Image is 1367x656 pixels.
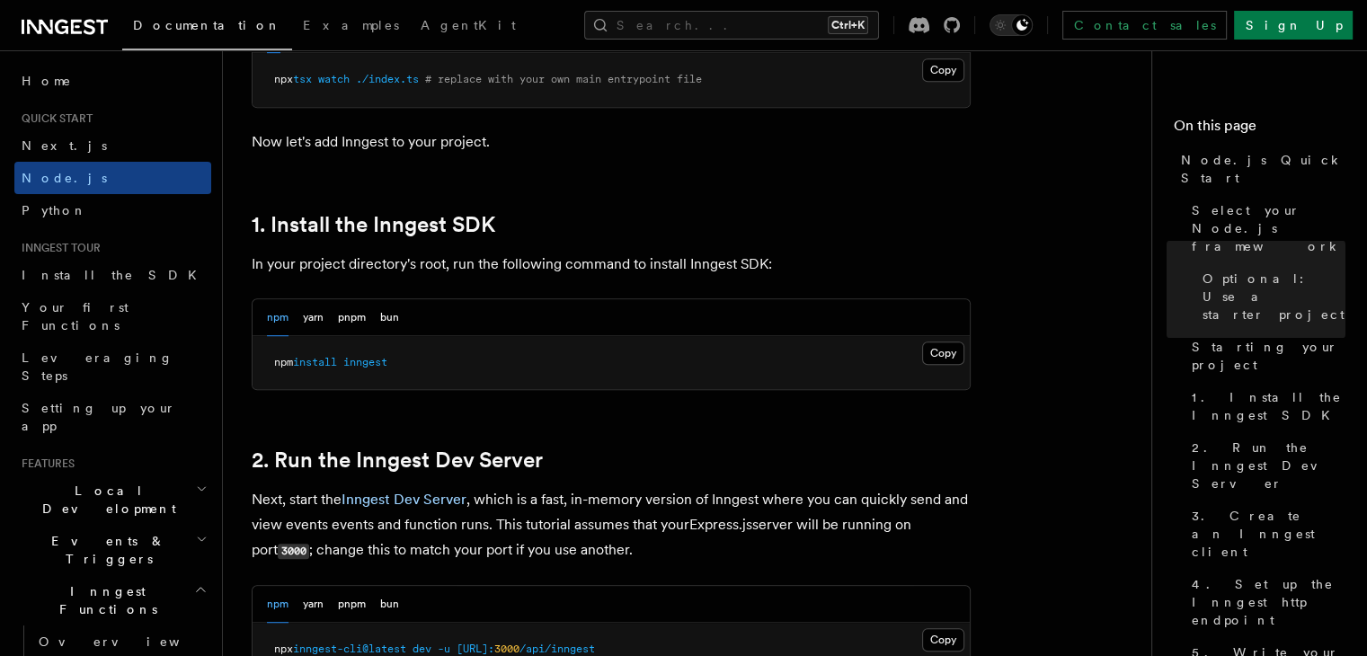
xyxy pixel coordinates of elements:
[584,11,879,40] button: Search...Ctrl+K
[22,138,107,153] span: Next.js
[252,129,971,155] p: Now let's add Inngest to your project.
[1192,439,1345,492] span: 2. Run the Inngest Dev Server
[14,65,211,97] a: Home
[14,291,211,341] a: Your first Functions
[122,5,292,50] a: Documentation
[14,259,211,291] a: Install the SDK
[14,525,211,575] button: Events & Triggers
[22,203,87,217] span: Python
[14,532,196,568] span: Events & Triggers
[14,482,196,518] span: Local Development
[425,73,702,85] span: # replace with your own main entrypoint file
[39,634,224,649] span: Overview
[1174,144,1345,194] a: Node.js Quick Start
[252,448,543,473] a: 2. Run the Inngest Dev Server
[14,582,194,618] span: Inngest Functions
[922,58,964,82] button: Copy
[14,341,211,392] a: Leveraging Steps
[22,268,208,282] span: Install the SDK
[1192,575,1345,629] span: 4. Set up the Inngest http endpoint
[292,5,410,49] a: Examples
[1192,388,1345,424] span: 1. Install the Inngest SDK
[1192,338,1345,374] span: Starting your project
[14,111,93,126] span: Quick start
[1192,507,1345,561] span: 3. Create an Inngest client
[14,474,211,525] button: Local Development
[22,300,129,332] span: Your first Functions
[14,194,211,226] a: Python
[1185,431,1345,500] a: 2. Run the Inngest Dev Server
[303,18,399,32] span: Examples
[1192,201,1345,255] span: Select your Node.js framework
[274,643,293,655] span: npx
[303,299,324,336] button: yarn
[278,544,309,559] code: 3000
[14,129,211,162] a: Next.js
[22,350,173,383] span: Leveraging Steps
[494,643,519,655] span: 3000
[1185,194,1345,262] a: Select your Node.js framework
[922,341,964,365] button: Copy
[1185,331,1345,381] a: Starting your project
[14,575,211,625] button: Inngest Functions
[342,491,466,508] a: Inngest Dev Server
[1185,500,1345,568] a: 3. Create an Inngest client
[14,162,211,194] a: Node.js
[14,241,101,255] span: Inngest tour
[293,356,337,368] span: install
[1181,151,1345,187] span: Node.js Quick Start
[990,14,1033,36] button: Toggle dark mode
[274,356,293,368] span: npm
[133,18,281,32] span: Documentation
[1195,262,1345,331] a: Optional: Use a starter project
[293,643,406,655] span: inngest-cli@latest
[343,356,387,368] span: inngest
[457,643,494,655] span: [URL]:
[1185,568,1345,636] a: 4. Set up the Inngest http endpoint
[338,299,366,336] button: pnpm
[267,586,288,623] button: npm
[1203,270,1345,324] span: Optional: Use a starter project
[380,586,399,623] button: bun
[421,18,516,32] span: AgentKit
[274,73,293,85] span: npx
[252,487,971,563] p: Next, start the , which is a fast, in-memory version of Inngest where you can quickly send and vi...
[252,212,495,237] a: 1. Install the Inngest SDK
[1062,11,1227,40] a: Contact sales
[14,457,75,471] span: Features
[410,5,527,49] a: AgentKit
[22,401,176,433] span: Setting up your app
[519,643,595,655] span: /api/inngest
[14,392,211,442] a: Setting up your app
[1234,11,1353,40] a: Sign Up
[413,643,431,655] span: dev
[1185,381,1345,431] a: 1. Install the Inngest SDK
[438,643,450,655] span: -u
[22,171,107,185] span: Node.js
[252,252,971,277] p: In your project directory's root, run the following command to install Inngest SDK:
[828,16,868,34] kbd: Ctrl+K
[293,73,312,85] span: tsx
[356,73,419,85] span: ./index.ts
[922,628,964,652] button: Copy
[1174,115,1345,144] h4: On this page
[267,299,288,336] button: npm
[338,586,366,623] button: pnpm
[22,72,72,90] span: Home
[303,586,324,623] button: yarn
[380,299,399,336] button: bun
[318,73,350,85] span: watch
